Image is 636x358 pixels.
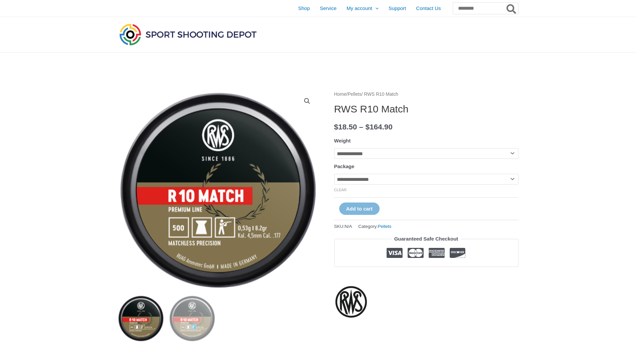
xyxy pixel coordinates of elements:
img: RWS R10 Match [118,295,164,342]
label: Package [334,163,355,169]
legend: Guaranteed Safe Checkout [392,234,461,244]
label: Weight [334,138,351,143]
bdi: 164.90 [365,123,392,131]
button: Search [505,3,518,14]
img: RWS R10 Match [118,90,318,290]
img: Sport Shooting Depot [118,22,258,47]
a: RWS [334,285,368,318]
a: Pellets [378,224,392,229]
span: – [359,123,364,131]
nav: Breadcrumb [334,90,518,99]
a: Pellets [348,92,361,97]
img: RWS R10 Match [169,295,215,342]
button: Add to cart [339,203,380,215]
bdi: 18.50 [334,123,357,131]
span: SKU: [334,222,352,231]
span: N/A [345,224,352,229]
h1: RWS R10 Match [334,103,518,115]
span: $ [334,123,339,131]
a: Clear options [334,188,347,192]
iframe: Customer reviews powered by Trustpilot [334,272,518,280]
a: View full-screen image gallery [301,95,313,107]
a: Home [334,92,347,97]
span: $ [365,123,370,131]
span: Category: [358,222,391,231]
